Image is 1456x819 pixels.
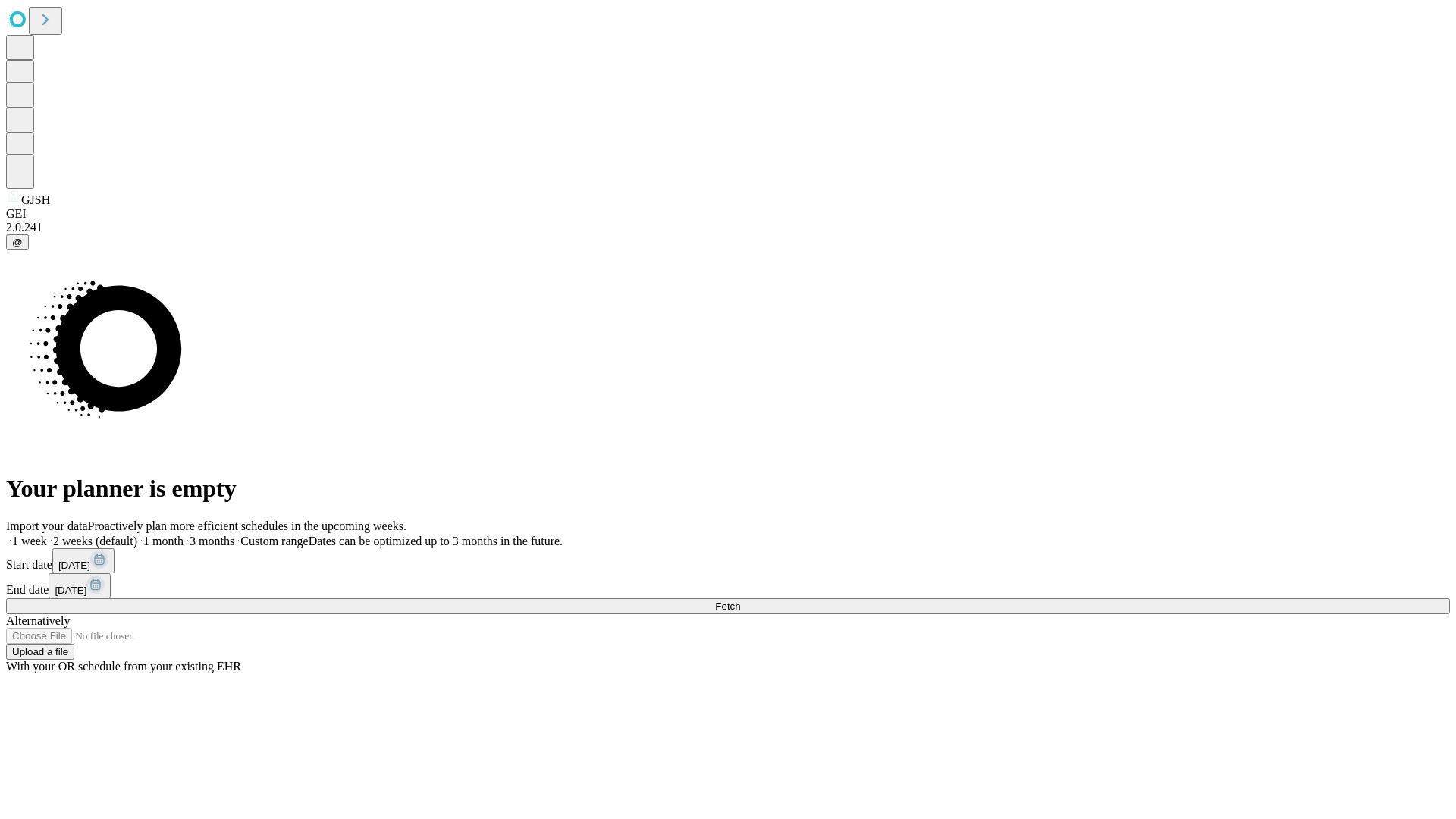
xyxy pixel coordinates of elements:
span: Fetch [715,601,740,612]
span: Alternatively [6,614,70,627]
span: Proactively plan more efficient schedules in the upcoming weeks. [88,519,406,532]
button: [DATE] [49,573,111,598]
span: 1 month [143,535,184,548]
span: Import your data [6,519,88,532]
div: 2.0.241 [6,221,1450,234]
span: @ [12,237,23,248]
span: [DATE] [58,560,90,571]
span: 1 week [12,535,47,548]
button: Fetch [6,598,1450,614]
span: 2 weeks (default) [53,535,137,548]
h1: Your planner is empty [6,475,1450,503]
span: [DATE] [55,585,86,596]
span: With your OR schedule from your existing EHR [6,660,241,673]
span: GJSH [21,193,50,206]
div: Start date [6,548,1450,573]
button: Upload a file [6,644,74,660]
button: @ [6,234,29,250]
span: Dates can be optimized up to 3 months in the future. [309,535,563,548]
button: [DATE] [52,548,115,573]
span: 3 months [190,535,234,548]
span: Custom range [240,535,308,548]
div: End date [6,573,1450,598]
div: GEI [6,207,1450,221]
